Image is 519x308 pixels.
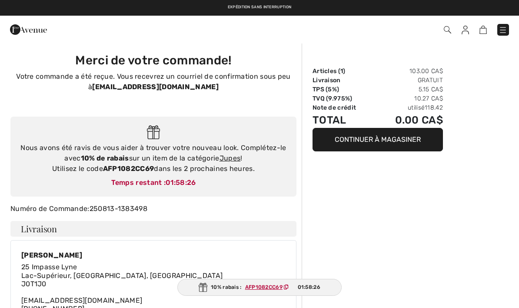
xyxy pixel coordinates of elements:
ins: AFP1082CC69 [245,284,283,290]
td: Livraison [313,76,375,85]
span: 1 [340,67,343,75]
td: TVQ (9.975%) [313,94,375,103]
td: utilisé [375,103,443,112]
h3: Merci de votre commande! [16,53,291,68]
div: Numéro de Commande: [5,204,302,214]
img: 1ère Avenue [10,21,47,38]
strong: AFP1082CC69 [103,164,154,173]
td: 5.15 CA$ [375,85,443,94]
strong: [EMAIL_ADDRESS][DOMAIN_NAME] [92,83,218,91]
p: Votre commande a été reçue. Vous recevrez un courriel de confirmation sous peu à [16,71,291,92]
td: Total [313,112,375,128]
a: 250813-1383498 [90,204,147,213]
h4: Livraison [10,221,296,237]
td: 103.00 CA$ [375,67,443,76]
div: [PERSON_NAME] [21,251,223,259]
button: Continuer à magasiner [313,128,443,151]
strong: 10% de rabais [81,154,129,162]
div: 10% rabais : [177,279,342,296]
span: 25 Impasse Lyne Lac-Supérieur, [GEOGRAPHIC_DATA], [GEOGRAPHIC_DATA] J0T1J0 [21,263,223,288]
img: Recherche [444,26,451,33]
td: Articles ( ) [313,67,375,76]
span: 118.42 [425,104,443,111]
a: 1ère Avenue [10,25,47,33]
img: Gift.svg [147,125,160,140]
a: Jupes [220,154,241,162]
div: Temps restant : [19,177,288,188]
td: Note de crédit [313,103,375,112]
td: 0.00 CA$ [375,112,443,128]
img: Gift.svg [199,283,207,292]
img: Mes infos [462,26,469,34]
td: Gratuit [375,76,443,85]
img: Panier d'achat [479,26,487,34]
img: Menu [499,26,507,34]
td: 10.27 CA$ [375,94,443,103]
td: TPS (5%) [313,85,375,94]
span: 01:58:26 [166,178,196,187]
span: 01:58:26 [298,283,320,291]
div: Nous avons été ravis de vous aider à trouver votre nouveau look. Complétez-le avec sur un item de... [19,143,288,174]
